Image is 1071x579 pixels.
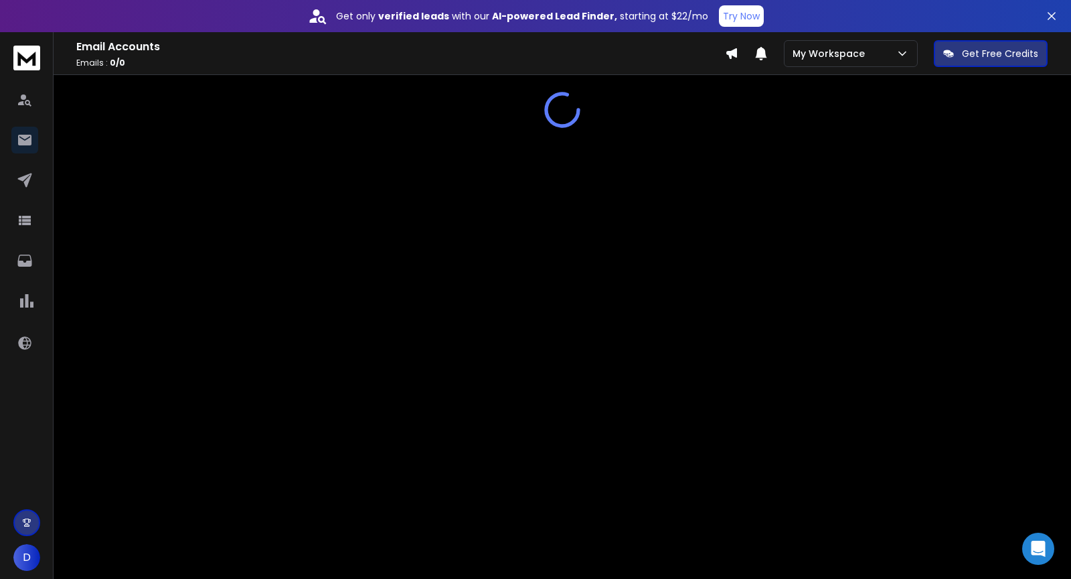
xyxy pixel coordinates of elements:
[1022,533,1054,565] div: Open Intercom Messenger
[110,57,125,68] span: 0 / 0
[719,5,764,27] button: Try Now
[13,544,40,571] button: D
[13,46,40,70] img: logo
[934,40,1048,67] button: Get Free Credits
[723,9,760,23] p: Try Now
[378,9,449,23] strong: verified leads
[962,47,1038,60] p: Get Free Credits
[336,9,708,23] p: Get only with our starting at $22/mo
[793,47,870,60] p: My Workspace
[76,58,725,68] p: Emails :
[492,9,617,23] strong: AI-powered Lead Finder,
[76,39,725,55] h1: Email Accounts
